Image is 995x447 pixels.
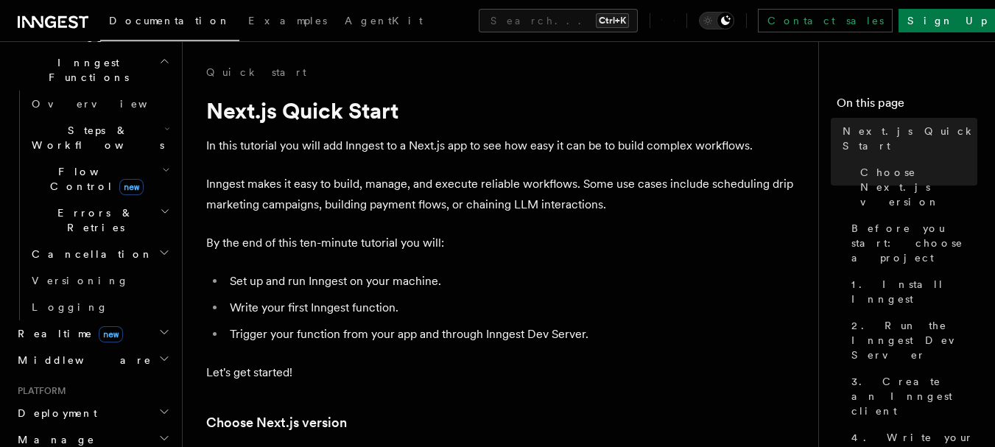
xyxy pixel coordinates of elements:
span: Errors & Retries [26,205,160,235]
p: By the end of this ten-minute tutorial you will: [206,233,795,253]
span: 1. Install Inngest [851,277,977,306]
span: Middleware [12,353,152,367]
a: Next.js Quick Start [837,118,977,159]
span: Steps & Workflows [26,123,164,152]
span: Platform [12,385,66,397]
kbd: Ctrl+K [596,13,629,28]
span: 2. Run the Inngest Dev Server [851,318,977,362]
h4: On this page [837,94,977,118]
button: Flow Controlnew [26,158,173,200]
a: Overview [26,91,173,117]
a: Logging [26,294,173,320]
h1: Next.js Quick Start [206,97,795,124]
span: Deployment [12,406,97,420]
a: Versioning [26,267,173,294]
span: Examples [248,15,327,27]
button: Steps & Workflows [26,117,173,158]
p: Let's get started! [206,362,795,383]
a: AgentKit [336,4,432,40]
button: Deployment [12,400,173,426]
li: Set up and run Inngest on your machine. [225,271,795,292]
span: Documentation [109,15,231,27]
span: new [99,326,123,342]
button: Middleware [12,347,173,373]
a: Documentation [100,4,239,41]
a: Quick start [206,65,306,80]
span: Flow Control [26,164,162,194]
span: Next.js Quick Start [843,124,977,153]
span: Versioning [32,275,129,286]
a: Choose Next.js version [206,412,347,433]
span: Overview [32,98,183,110]
p: Inngest makes it easy to build, manage, and execute reliable workflows. Some use cases include sc... [206,174,795,215]
a: Contact sales [758,9,893,32]
button: Realtimenew [12,320,173,347]
button: Toggle dark mode [699,12,734,29]
p: In this tutorial you will add Inngest to a Next.js app to see how easy it can be to build complex... [206,135,795,156]
li: Write your first Inngest function. [225,298,795,318]
a: 1. Install Inngest [845,271,977,312]
a: Before you start: choose a project [845,215,977,271]
button: Inngest Functions [12,49,173,91]
a: 2. Run the Inngest Dev Server [845,312,977,368]
span: Choose Next.js version [860,165,977,209]
a: Choose Next.js version [854,159,977,215]
div: Inngest Functions [12,91,173,320]
button: Errors & Retries [26,200,173,241]
a: 3. Create an Inngest client [845,368,977,424]
span: Inngest Functions [12,55,159,85]
span: Logging [32,301,108,313]
span: AgentKit [345,15,423,27]
span: Realtime [12,326,123,341]
span: new [119,179,144,195]
button: Search...Ctrl+K [479,9,638,32]
button: Cancellation [26,241,173,267]
a: Examples [239,4,336,40]
span: Cancellation [26,247,153,261]
span: 3. Create an Inngest client [851,374,977,418]
li: Trigger your function from your app and through Inngest Dev Server. [225,324,795,345]
span: Manage [12,432,95,447]
span: Before you start: choose a project [851,221,977,265]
